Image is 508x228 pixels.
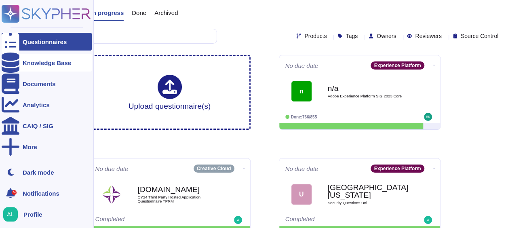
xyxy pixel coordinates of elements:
[424,216,432,224] img: user
[2,205,23,223] button: user
[371,165,424,173] div: Experience Platform
[23,39,67,45] div: Questionnaires
[138,195,219,203] span: CY24 Third Party Hosted Application Questionnaire TPRM
[2,96,92,114] a: Analytics
[328,184,409,199] b: [GEOGRAPHIC_DATA][US_STATE]
[461,33,498,39] span: Source Control
[377,33,396,39] span: Owners
[129,75,211,110] div: Upload questionnaire(s)
[371,61,424,70] div: Experience Platform
[12,190,17,195] div: 9+
[32,29,217,43] input: Search by keywords
[23,169,54,175] div: Dark mode
[291,115,317,119] span: Done: 766/855
[291,184,312,205] div: U
[2,75,92,93] a: Documents
[415,33,441,39] span: Reviewers
[23,81,56,87] div: Documents
[101,184,122,205] img: Logo
[424,113,432,121] img: user
[23,60,71,66] div: Knowledge Base
[138,186,219,193] b: [DOMAIN_NAME]
[291,81,312,101] div: n
[328,84,409,92] b: n/a
[194,165,234,173] div: Creative Cloud
[95,166,129,172] span: No due date
[23,102,50,108] div: Analytics
[2,33,92,51] a: Questionnaires
[328,201,409,205] span: Security Questions Uni
[3,207,18,222] img: user
[23,144,37,150] div: More
[304,33,327,39] span: Products
[285,216,384,224] div: Completed
[234,216,242,224] img: user
[285,166,318,172] span: No due date
[23,211,42,217] span: Profile
[91,10,124,16] span: In progress
[328,94,409,98] span: Adobe Experience Platform SIG 2023 Core
[23,123,53,129] div: CAIQ / SIG
[2,54,92,72] a: Knowledge Base
[346,33,358,39] span: Tags
[154,10,178,16] span: Archived
[23,190,59,196] span: Notifications
[132,10,146,16] span: Done
[95,216,194,224] div: Completed
[2,117,92,135] a: CAIQ / SIG
[285,63,318,69] span: No due date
